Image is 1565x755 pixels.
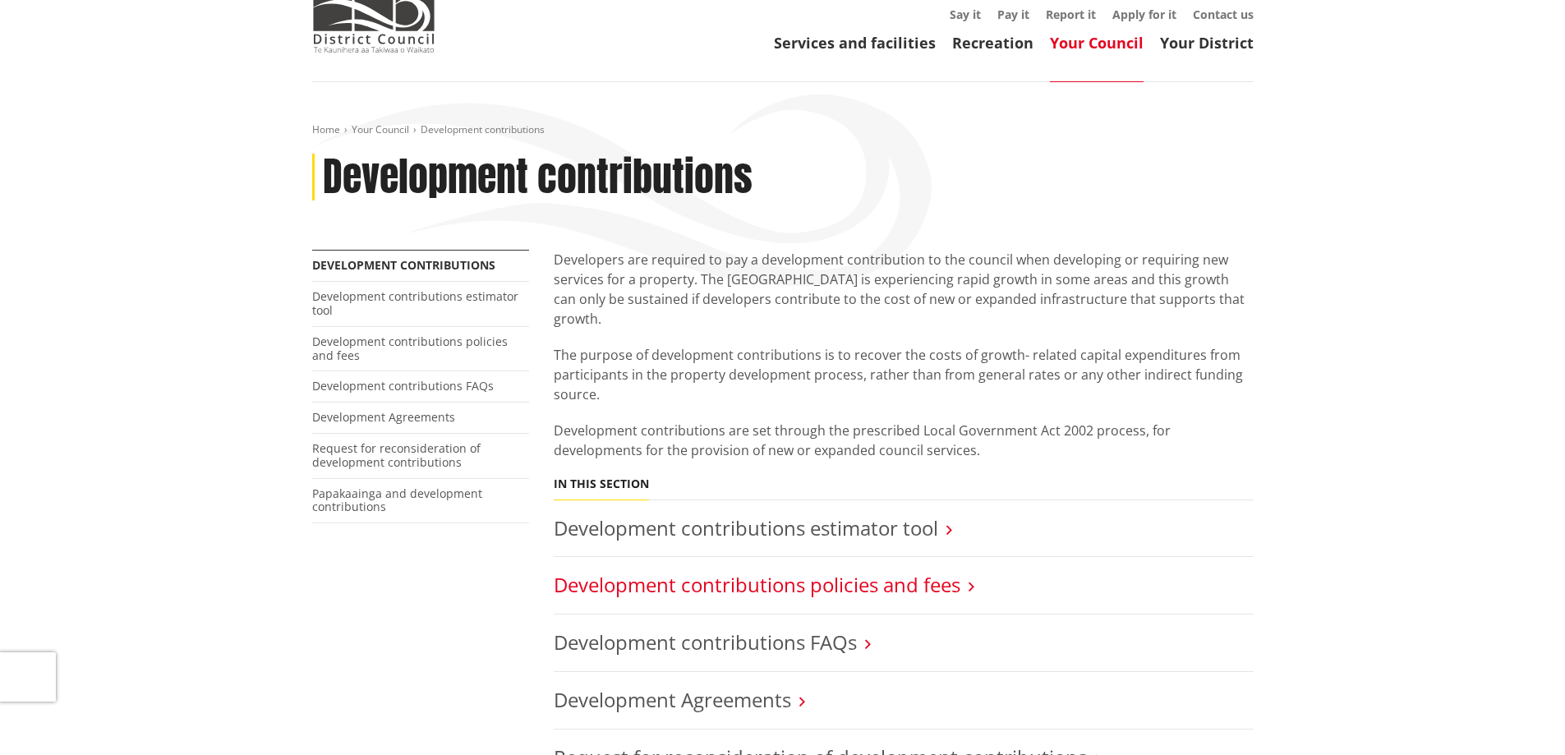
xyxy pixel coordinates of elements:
[352,122,409,136] a: Your Council
[554,477,649,491] h5: In this section
[1046,7,1096,22] a: Report it
[323,154,753,201] h1: Development contributions
[421,122,545,136] span: Development contributions
[554,345,1254,404] p: The purpose of development contributions is to recover the costs of growth- related capital expen...
[312,440,481,470] a: Request for reconsideration of development contributions
[554,628,857,656] a: Development contributions FAQs
[1193,7,1254,22] a: Contact us
[1112,7,1176,22] a: Apply for it
[312,378,494,394] a: Development contributions FAQs
[952,33,1033,53] a: Recreation
[312,409,455,425] a: Development Agreements
[554,571,960,598] a: Development contributions policies and fees
[554,514,938,541] a: Development contributions estimator tool
[1160,33,1254,53] a: Your District
[774,33,936,53] a: Services and facilities
[554,686,791,713] a: Development Agreements
[312,486,482,515] a: Papakaainga and development contributions
[554,421,1254,460] p: Development contributions are set through the prescribed Local Government Act 2002 process, for d...
[1489,686,1549,745] iframe: Messenger Launcher
[312,288,518,318] a: Development contributions estimator tool
[554,250,1254,329] p: Developers are required to pay a development contribution to the council when developing or requi...
[950,7,981,22] a: Say it
[1050,33,1144,53] a: Your Council
[312,334,508,363] a: Development contributions policies and fees
[312,257,495,273] a: Development contributions
[312,122,340,136] a: Home
[997,7,1029,22] a: Pay it
[312,123,1254,137] nav: breadcrumb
